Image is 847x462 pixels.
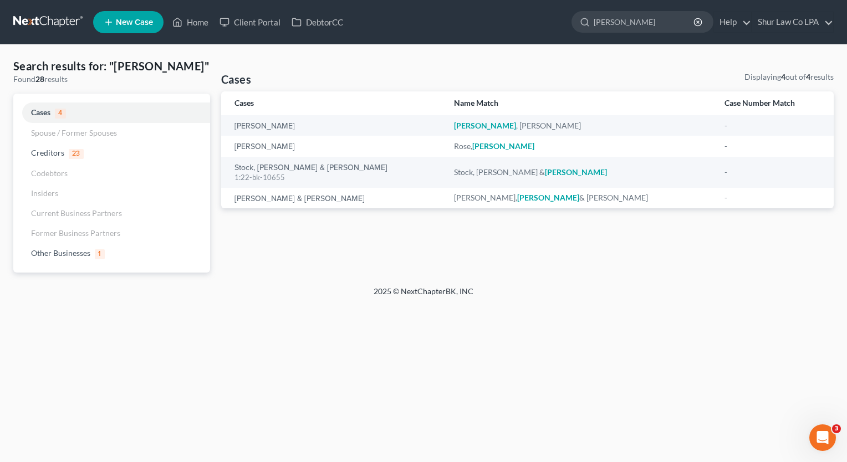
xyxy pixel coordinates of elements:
[286,12,349,32] a: DebtorCC
[744,71,834,83] div: Displaying out of results
[809,424,836,451] iframe: Intercom live chat
[13,183,210,203] a: Insiders
[724,192,820,203] div: -
[31,188,58,198] span: Insiders
[13,163,210,183] a: Codebtors
[69,149,84,159] span: 23
[13,143,210,163] a: Creditors23
[31,168,68,178] span: Codebtors
[13,58,210,74] h4: Search results for: "[PERSON_NAME]"
[234,122,295,130] a: [PERSON_NAME]
[55,109,66,119] span: 4
[221,71,251,87] h4: Cases
[31,208,122,218] span: Current Business Partners
[31,128,117,137] span: Spouse / Former Spouses
[221,91,445,115] th: Cases
[13,203,210,223] a: Current Business Partners
[545,167,607,177] em: [PERSON_NAME]
[31,248,90,258] span: Other Businesses
[454,141,707,152] div: Rose,
[714,12,751,32] a: Help
[454,120,707,131] div: , [PERSON_NAME]
[13,74,210,85] div: Found results
[445,91,716,115] th: Name Match
[454,167,707,178] div: Stock, [PERSON_NAME] &
[234,195,365,203] a: [PERSON_NAME] & [PERSON_NAME]
[724,141,820,152] div: -
[781,72,785,81] strong: 4
[116,18,153,27] span: New Case
[234,143,295,151] a: [PERSON_NAME]
[167,12,214,32] a: Home
[13,243,210,264] a: Other Businesses1
[108,286,739,306] div: 2025 © NextChapterBK, INC
[31,148,64,157] span: Creditors
[35,74,44,84] strong: 28
[832,424,841,433] span: 3
[594,12,695,32] input: Search by name...
[214,12,286,32] a: Client Portal
[752,12,833,32] a: Shur Law Co LPA
[472,141,534,151] em: [PERSON_NAME]
[724,167,820,178] div: -
[31,228,120,238] span: Former Business Partners
[806,72,810,81] strong: 4
[234,172,436,183] div: 1:22-bk-10655
[454,192,707,203] div: [PERSON_NAME], & [PERSON_NAME]
[31,107,50,117] span: Cases
[13,223,210,243] a: Former Business Partners
[724,120,820,131] div: -
[95,249,105,259] span: 1
[454,121,516,130] em: [PERSON_NAME]
[517,193,579,202] em: [PERSON_NAME]
[13,123,210,143] a: Spouse / Former Spouses
[716,91,834,115] th: Case Number Match
[13,102,210,123] a: Cases4
[234,164,387,172] a: Stock, [PERSON_NAME] & [PERSON_NAME]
